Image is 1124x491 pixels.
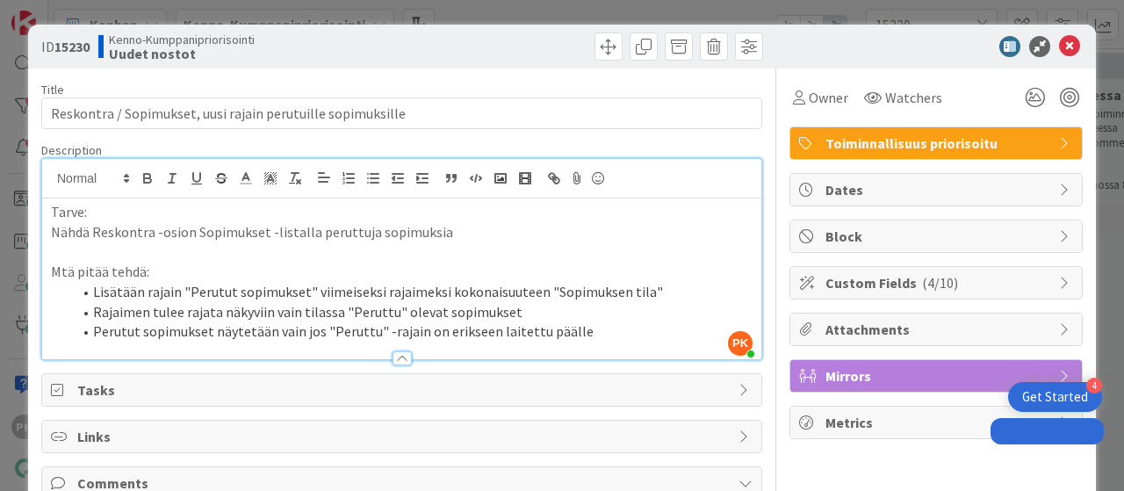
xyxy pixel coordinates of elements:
[825,272,1050,293] span: Custom Fields
[41,142,102,158] span: Description
[1008,382,1102,412] div: Open Get Started checklist, remaining modules: 4
[77,426,730,447] span: Links
[51,222,753,242] p: Nähdä Reskontra -osion Sopimukset -listalla peruttuja sopimuksia
[885,87,942,108] span: Watchers
[41,97,762,129] input: type card name here...
[825,226,1050,247] span: Block
[41,82,64,97] label: Title
[41,36,90,57] span: ID
[1086,378,1102,394] div: 4
[1022,388,1088,406] div: Get Started
[825,179,1050,200] span: Dates
[72,282,753,302] li: Lisätään rajain "Perutut sopimukset" viimeiseksi rajaimeksi kokonaisuuteen "Sopimuksen tila"
[77,379,730,401] span: Tasks
[109,47,255,61] b: Uudet nostot
[922,274,958,292] span: ( 4/10 )
[51,262,753,282] p: Mtä pitää tehdä:
[825,412,1050,433] span: Metrics
[809,87,848,108] span: Owner
[825,365,1050,386] span: Mirrors
[728,331,753,356] span: PK
[825,133,1050,154] span: Toiminnallisuus priorisoitu
[72,321,753,342] li: Perutut sopimukset näytetään vain jos "Peruttu" -rajain on erikseen laitettu päälle
[825,319,1050,340] span: Attachments
[109,32,255,47] span: Kenno-Kumppanipriorisointi
[54,38,90,55] b: 15230
[51,202,753,222] p: Tarve:
[72,302,753,322] li: Rajaimen tulee rajata näkyviin vain tilassa "Peruttu" olevat sopimukset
